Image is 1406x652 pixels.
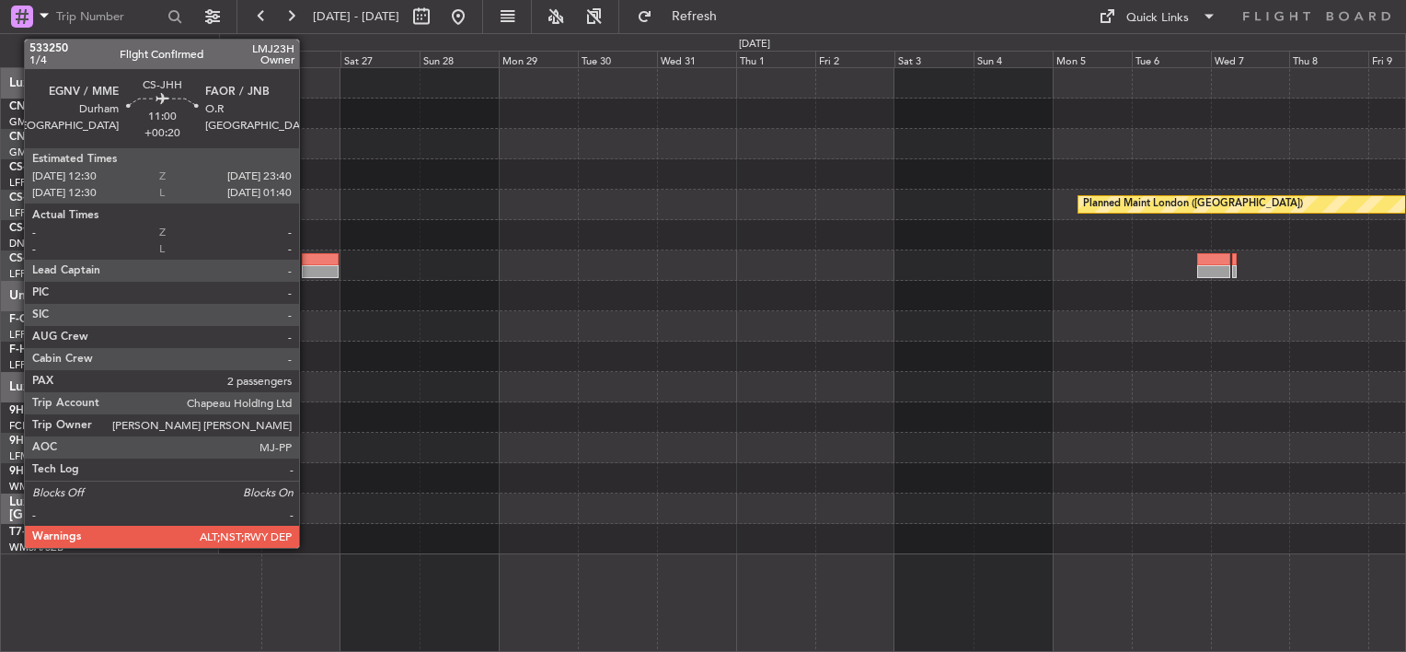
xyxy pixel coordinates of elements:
a: FCBB/BZV [9,419,58,433]
a: F-HECDFalcon 7X [9,344,100,355]
div: Sun 4 [974,51,1053,67]
span: All Aircraft [48,44,194,57]
div: [DATE] [739,37,770,52]
span: 9H-LPZ [9,436,46,447]
div: Mon 29 [499,51,578,67]
a: GMMN/CMN [9,146,73,159]
span: 9H-VSLK [9,466,54,477]
a: CS-RRCFalcon 900LX [9,223,118,234]
a: WMSA/SZB [9,541,63,554]
span: CS-DTR [9,162,49,173]
span: CN-KAS [9,101,52,112]
a: CN-KASGlobal 5000 [9,101,114,112]
a: LFPB/LBG [9,176,57,190]
span: CS-RRC [9,223,49,234]
span: 9H-YAA [9,405,51,416]
div: Sat 3 [894,51,974,67]
a: LFPB/LBG [9,206,57,220]
div: Sat 27 [340,51,420,67]
span: CS-DOU [9,192,52,204]
a: GMMN/CMN [9,115,73,129]
a: T7-PJ29Falcon 7X [9,527,101,538]
a: CS-DTRFalcon 2000 [9,162,111,173]
div: Planned Maint London ([GEOGRAPHIC_DATA]) [1083,191,1303,218]
a: F-GPNJFalcon 900EX [9,314,119,325]
span: CS-JHH [9,253,49,264]
span: T7-PJ29 [9,527,51,538]
a: DNMM/LOS [9,237,66,250]
input: Trip Number [56,3,162,30]
a: LFPB/LBG [9,328,57,342]
a: LFPB/LBG [9,267,57,281]
span: [DATE] - [DATE] [313,8,399,25]
a: LFPB/LBG [9,358,57,372]
button: Quick Links [1089,2,1226,31]
a: CS-DOUGlobal 6500 [9,192,115,204]
div: [DATE] [223,37,254,52]
div: Thu 8 [1289,51,1368,67]
div: Mon 5 [1053,51,1132,67]
div: Tue 6 [1132,51,1211,67]
div: Thu 1 [736,51,815,67]
div: Wed 31 [657,51,736,67]
div: Fri 2 [815,51,894,67]
a: 9H-LPZLegacy 500 [9,436,105,447]
a: 9H-VSLKFalcon 7X [9,466,105,477]
button: All Aircraft [20,36,200,65]
a: LFMD/CEQ [9,449,63,463]
span: CN-RAK [9,132,52,143]
a: WMSA/SZB [9,480,63,494]
a: CS-JHHGlobal 6000 [9,253,111,264]
div: Fri 26 [261,51,340,67]
a: CN-RAKGlobal 6000 [9,132,115,143]
div: Sun 28 [420,51,499,67]
button: Refresh [628,2,739,31]
div: Tue 30 [578,51,657,67]
div: Wed 7 [1211,51,1290,67]
a: 9H-YAAGlobal 5000 [9,405,113,416]
span: F-GPNJ [9,314,49,325]
div: Thu 25 [182,51,261,67]
span: Refresh [656,10,733,23]
div: Quick Links [1126,9,1189,28]
span: F-HECD [9,344,50,355]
